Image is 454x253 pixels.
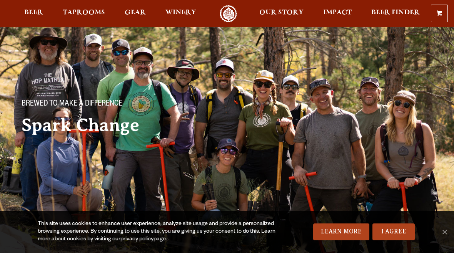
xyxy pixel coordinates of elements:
a: Learn More [313,223,370,240]
span: Impact [323,10,352,16]
a: Taprooms [58,5,110,22]
span: Our Story [259,10,304,16]
span: Brewed to make a difference [22,99,122,109]
span: Gear [125,10,146,16]
a: Gear [120,5,151,22]
a: I Agree [372,223,415,240]
span: No [441,228,448,236]
span: Beer Finder [371,10,420,16]
a: Beer [19,5,48,22]
span: Beer [24,10,43,16]
a: Our Story [254,5,309,22]
span: Winery [165,10,196,16]
span: Taprooms [63,10,105,16]
a: privacy policy [120,236,154,243]
a: Impact [318,5,357,22]
a: Odell Home [214,5,243,22]
h2: Spark Change [22,116,262,135]
a: Beer Finder [366,5,425,22]
div: This site uses cookies to enhance user experience, analyze site usage and provide a personalized ... [38,220,287,243]
a: Winery [160,5,201,22]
